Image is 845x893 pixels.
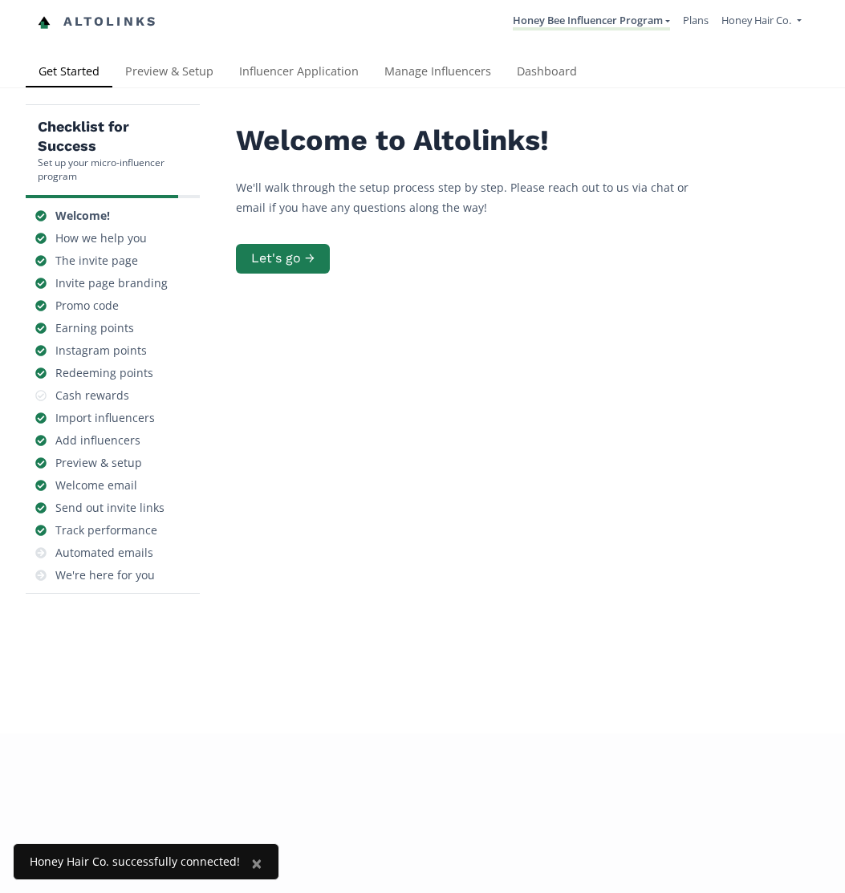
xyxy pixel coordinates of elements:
a: Plans [683,13,709,27]
div: Preview & setup [55,455,142,471]
div: Promo code [55,298,119,314]
a: Get Started [26,57,112,89]
div: Invite page branding [55,275,168,291]
div: Welcome! [55,208,110,224]
p: We'll walk through the setup process step by step. Please reach out to us via chat or email if yo... [236,177,717,217]
a: Honey Bee Influencer Program [513,13,670,30]
a: Manage Influencers [372,57,504,89]
div: We're here for you [55,567,155,583]
button: Close [235,844,278,883]
div: Add influencers [55,432,140,449]
div: Send out invite links [55,500,165,516]
span: Honey Hair Co. [721,13,791,27]
img: favicon-32x32.png [38,16,51,29]
h5: Checklist for Success [38,117,189,156]
span: × [251,850,262,876]
div: Instagram points [55,343,147,359]
div: Set up your micro-influencer program [38,156,189,183]
a: Preview & Setup [112,57,226,89]
div: Redeeming points [55,365,153,381]
div: Automated emails [55,545,153,561]
a: Dashboard [504,57,590,89]
div: Earning points [55,320,134,336]
div: Welcome email [55,477,137,493]
a: Honey Hair Co. [721,13,801,31]
div: The invite page [55,253,138,269]
button: Let's go → [236,244,330,274]
a: Influencer Application [226,57,372,89]
h2: Welcome to Altolinks! [236,124,717,157]
div: Track performance [55,522,157,538]
div: Honey Hair Co. successfully connected! [30,854,240,870]
div: Import influencers [55,410,155,426]
div: How we help you [55,230,147,246]
div: Cash rewards [55,388,129,404]
a: Altolinks [38,9,158,35]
